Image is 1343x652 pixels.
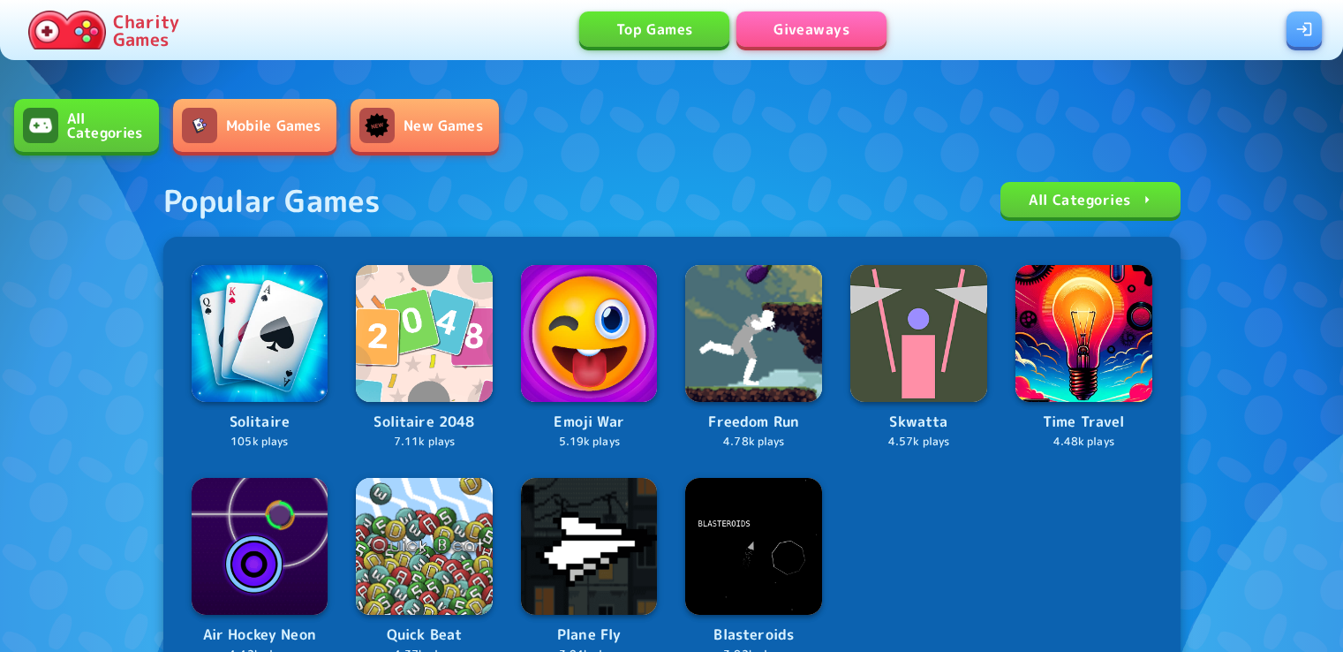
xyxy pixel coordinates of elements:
p: Time Travel [1015,411,1152,434]
img: Logo [685,265,822,402]
img: Logo [850,265,987,402]
p: Emoji War [521,411,658,434]
p: Solitaire [192,411,328,434]
p: Air Hockey Neon [192,624,328,647]
img: Charity.Games [28,11,106,49]
p: Blasteroids [685,624,822,647]
p: Skwatta [850,411,987,434]
img: Logo [521,478,658,615]
a: LogoSolitaire 20487.11k plays [356,265,493,450]
a: Mobile GamesMobile Games [173,99,337,152]
p: 4.48k plays [1015,434,1152,451]
a: LogoSolitaire105k plays [192,265,328,450]
img: Logo [685,478,822,615]
p: 7.11k plays [356,434,493,451]
a: New GamesNew Games [351,99,498,152]
img: Logo [192,265,328,402]
p: 105k plays [192,434,328,451]
a: LogoTime Travel4.48k plays [1015,265,1152,450]
img: Logo [1015,265,1152,402]
p: Charity Games [113,12,179,48]
a: LogoEmoji War5.19k plays [521,265,658,450]
a: Top Games [579,11,729,47]
div: Popular Games [163,182,381,219]
img: Logo [356,478,493,615]
a: Giveaways [736,11,887,47]
a: Charity Games [21,7,186,53]
p: 4.57k plays [850,434,987,451]
img: Logo [356,265,493,402]
a: LogoSkwatta4.57k plays [850,265,987,450]
a: LogoFreedom Run4.78k plays [685,265,822,450]
p: Quick Beat [356,624,493,647]
img: Logo [521,265,658,402]
p: Solitaire 2048 [356,411,493,434]
p: Freedom Run [685,411,822,434]
img: Logo [192,478,328,615]
p: 4.78k plays [685,434,822,451]
a: All Categories [1000,182,1180,217]
p: 5.19k plays [521,434,658,451]
a: All CategoriesAll Categories [14,99,159,152]
p: Plane Fly [521,624,658,647]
